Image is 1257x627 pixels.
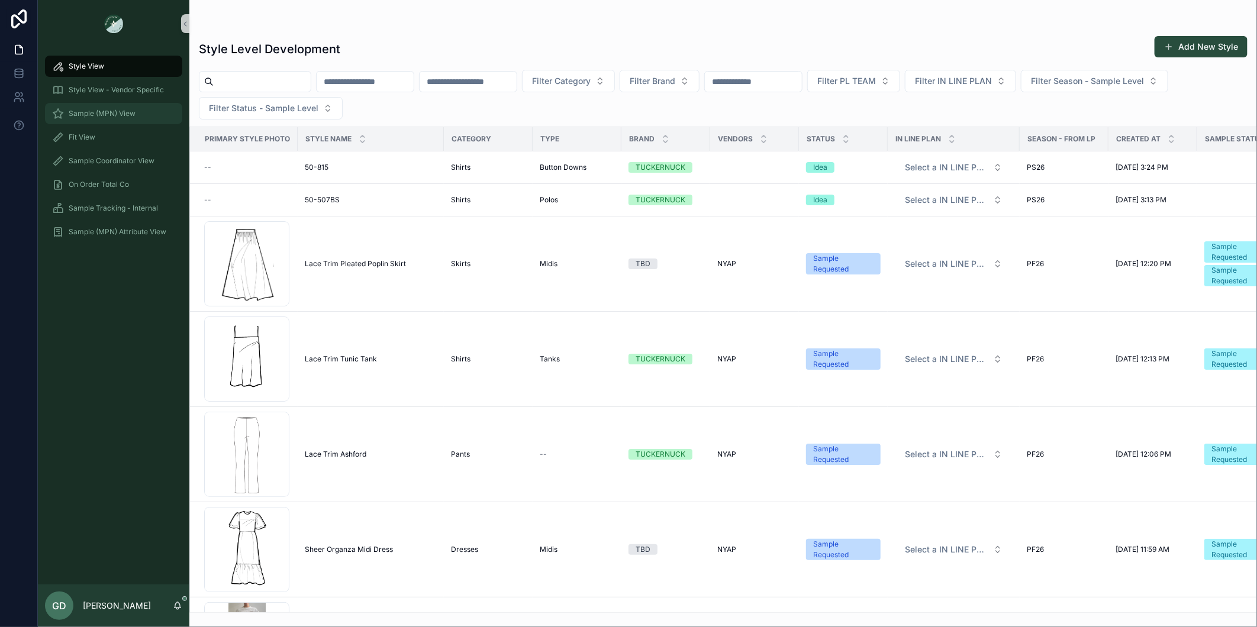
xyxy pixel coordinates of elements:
[1116,450,1171,459] span: [DATE] 12:06 PM
[813,444,874,465] div: Sample Requested
[806,162,881,173] a: Idea
[522,70,615,92] button: Select Button
[905,353,988,365] span: Select a IN LINE PLAN
[895,348,1012,370] button: Select Button
[628,258,703,269] a: TBD
[806,195,881,205] a: Idea
[1116,259,1171,269] span: [DATE] 12:20 PM
[895,253,1013,275] a: Select Button
[895,157,1012,178] button: Select Button
[452,134,491,144] span: Category
[69,203,158,213] span: Sample Tracking - Internal
[69,109,136,118] span: Sample (MPN) View
[532,75,591,87] span: Filter Category
[199,97,343,119] button: Select Button
[807,134,835,144] span: Status
[905,194,988,206] span: Select a IN LINE PLAN
[1155,36,1248,57] button: Add New Style
[620,70,700,92] button: Select Button
[636,162,685,173] div: TUCKERNUCK
[305,545,437,554] a: Sheer Organza Midi Dress
[905,544,988,555] span: Select a IN LINE PLAN
[540,163,614,172] a: Button Downs
[1031,75,1144,87] span: Filter Season - Sample Level
[806,253,881,274] a: Sample Requested
[83,600,151,612] p: [PERSON_NAME]
[204,163,211,172] span: --
[305,354,437,364] a: Lace Trim Tunic Tank
[717,450,736,459] span: NYAP
[45,103,182,124] a: Sample (MPN) View
[1027,195,1045,205] span: PS26
[204,195,211,205] span: --
[1027,545,1101,554] a: PF26
[895,538,1013,561] a: Select Button
[69,62,104,71] span: Style View
[451,450,526,459] a: Pants
[199,41,340,57] h1: Style Level Development
[1027,163,1045,172] span: PS26
[905,448,988,460] span: Select a IN LINE PLAN
[540,354,614,364] a: Tanks
[451,259,470,269] span: Skirts
[1027,450,1044,459] span: PF26
[540,354,560,364] span: Tanks
[1027,259,1044,269] span: PF26
[540,545,557,554] span: Midis
[305,195,340,205] span: 50-507BS
[895,253,1012,274] button: Select Button
[1027,259,1101,269] a: PF26
[1027,134,1095,144] span: Season - From LP
[636,544,650,555] div: TBD
[895,156,1013,179] a: Select Button
[636,195,685,205] div: TUCKERNUCK
[717,259,736,269] span: NYAP
[540,450,547,459] span: --
[540,195,614,205] a: Polos
[451,195,470,205] span: Shirts
[1116,163,1190,172] a: [DATE] 3:24 PM
[204,195,291,205] a: --
[628,544,703,555] a: TBD
[717,450,792,459] a: NYAP
[45,127,182,148] a: Fit View
[1027,545,1044,554] span: PF26
[1116,354,1190,364] a: [DATE] 12:13 PM
[915,75,992,87] span: Filter IN LINE PLAN
[305,545,393,554] span: Sheer Organza Midi Dress
[205,134,290,144] span: Primary Style Photo
[628,162,703,173] a: TUCKERNUCK
[628,449,703,460] a: TUCKERNUCK
[104,14,123,33] img: App logo
[451,354,526,364] a: Shirts
[1116,163,1168,172] span: [DATE] 3:24 PM
[1027,354,1044,364] span: PF26
[45,150,182,172] a: Sample Coordinator View
[69,85,164,95] span: Style View - Vendor Specific
[630,75,675,87] span: Filter Brand
[305,259,406,269] span: Lace Trim Pleated Poplin Skirt
[45,79,182,101] a: Style View - Vendor Specific
[636,354,685,364] div: TUCKERNUCK
[1116,134,1161,144] span: Created at
[1116,195,1190,205] a: [DATE] 3:13 PM
[305,163,437,172] a: 50-815
[628,195,703,205] a: TUCKERNUCK
[45,174,182,195] a: On Order Total Co
[451,545,526,554] a: Dresses
[1027,163,1101,172] a: PS26
[717,354,736,364] span: NYAP
[305,354,377,364] span: Lace Trim Tunic Tank
[807,70,900,92] button: Select Button
[305,163,328,172] span: 50-815
[305,195,437,205] a: 50-507BS
[628,354,703,364] a: TUCKERNUCK
[895,189,1012,211] button: Select Button
[905,258,988,270] span: Select a IN LINE PLAN
[1116,354,1169,364] span: [DATE] 12:13 PM
[806,444,881,465] a: Sample Requested
[69,156,154,166] span: Sample Coordinator View
[1116,195,1166,205] span: [DATE] 3:13 PM
[1116,545,1190,554] a: [DATE] 11:59 AM
[629,134,655,144] span: Brand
